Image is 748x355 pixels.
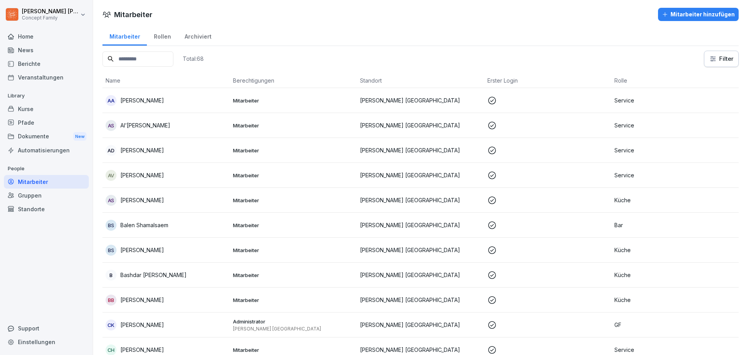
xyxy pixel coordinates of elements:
p: [PERSON_NAME] [GEOGRAPHIC_DATA] [360,271,481,279]
p: [PERSON_NAME] [GEOGRAPHIC_DATA] [360,171,481,179]
a: Berichte [4,57,89,71]
th: Name [102,73,230,88]
p: Service [614,346,736,354]
p: Mitarbeiter [233,122,354,129]
p: [PERSON_NAME] [120,321,164,329]
p: Mitarbeiter [233,346,354,353]
div: B [106,270,116,281]
th: Berechtigungen [230,73,357,88]
p: Service [614,146,736,154]
th: Standort [357,73,484,88]
div: AV [106,170,116,181]
p: [PERSON_NAME] [GEOGRAPHIC_DATA] [360,296,481,304]
p: [PERSON_NAME] [GEOGRAPHIC_DATA] [360,146,481,154]
p: [PERSON_NAME] [GEOGRAPHIC_DATA] [360,121,481,129]
button: Mitarbeiter hinzufügen [658,8,739,21]
p: Mitarbeiter [233,222,354,229]
div: AS [106,195,116,206]
a: Einstellungen [4,335,89,349]
p: Service [614,171,736,179]
p: [PERSON_NAME] [GEOGRAPHIC_DATA] [360,346,481,354]
div: Filter [709,55,734,63]
p: [PERSON_NAME] [GEOGRAPHIC_DATA] [360,96,481,104]
a: Mitarbeiter [102,26,147,46]
p: [PERSON_NAME] [GEOGRAPHIC_DATA] [360,246,481,254]
p: [PERSON_NAME] [GEOGRAPHIC_DATA] [360,321,481,329]
div: AD [106,145,116,156]
a: DokumenteNew [4,129,89,144]
h1: Mitarbeiter [114,9,152,20]
button: Filter [704,51,738,67]
p: Mitarbeiter [233,272,354,279]
div: BS [106,220,116,231]
p: Bashdar [PERSON_NAME] [120,271,187,279]
div: New [73,132,86,141]
a: Gruppen [4,189,89,202]
p: Concept Family [22,15,79,21]
th: Rolle [611,73,739,88]
div: Mitarbeiter hinzufügen [662,10,735,19]
p: Balen Shamalsaem [120,221,168,229]
a: Standorte [4,202,89,216]
div: BS [106,245,116,256]
p: Küche [614,196,736,204]
p: Küche [614,246,736,254]
p: [PERSON_NAME] [PERSON_NAME] [22,8,79,15]
div: AS [106,120,116,131]
p: [PERSON_NAME] [120,196,164,204]
p: Mitarbeiter [233,147,354,154]
p: Mitarbeiter [233,172,354,179]
a: Veranstaltungen [4,71,89,84]
p: [PERSON_NAME] [GEOGRAPHIC_DATA] [233,326,354,332]
p: [PERSON_NAME] [120,96,164,104]
p: GF [614,321,736,329]
div: BB [106,295,116,306]
a: Pfade [4,116,89,129]
div: AA [106,95,116,106]
p: Total: 68 [183,55,204,62]
p: Al’[PERSON_NAME] [120,121,170,129]
div: Dokumente [4,129,89,144]
p: [PERSON_NAME] [120,296,164,304]
p: Bar [614,221,736,229]
a: Archiviert [178,26,218,46]
p: [PERSON_NAME] [120,171,164,179]
th: Erster Login [484,73,612,88]
p: Mitarbeiter [233,247,354,254]
a: Rollen [147,26,178,46]
p: Mitarbeiter [233,297,354,304]
div: CK [106,320,116,330]
p: [PERSON_NAME] [120,246,164,254]
p: Mitarbeiter [233,197,354,204]
p: Küche [614,271,736,279]
a: Kurse [4,102,89,116]
a: Mitarbeiter [4,175,89,189]
p: [PERSON_NAME] [120,346,164,354]
p: [PERSON_NAME] [120,146,164,154]
p: Küche [614,296,736,304]
a: News [4,43,89,57]
p: Administrator [233,318,354,325]
p: Service [614,96,736,104]
a: Home [4,30,89,43]
a: Automatisierungen [4,143,89,157]
p: Mitarbeiter [233,97,354,104]
p: [PERSON_NAME] [GEOGRAPHIC_DATA] [360,221,481,229]
div: Support [4,321,89,335]
p: Service [614,121,736,129]
p: Library [4,90,89,102]
p: [PERSON_NAME] [GEOGRAPHIC_DATA] [360,196,481,204]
